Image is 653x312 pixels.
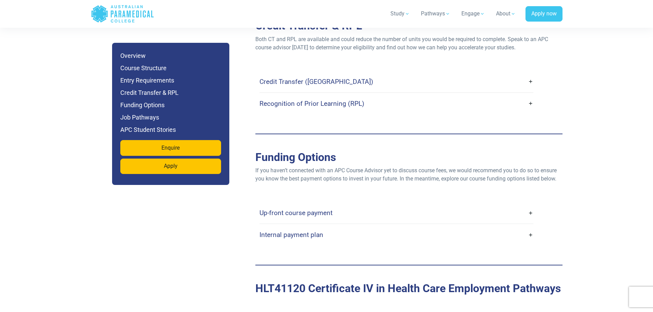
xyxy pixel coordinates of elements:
a: Internal payment plan [259,227,533,243]
h4: Credit Transfer ([GEOGRAPHIC_DATA]) [259,78,373,86]
a: Engage [457,4,489,23]
h4: Up-front course payment [259,209,332,217]
h4: Internal payment plan [259,231,323,239]
a: Recognition of Prior Learning (RPL) [259,96,533,112]
a: Credit Transfer ([GEOGRAPHIC_DATA]) [259,74,533,90]
a: Pathways [417,4,455,23]
a: About [492,4,520,23]
a: Study [386,4,414,23]
h2: Job Pathways [255,282,563,295]
p: If you haven’t connected with an APC Course Advisor yet to discuss course fees, we would recommen... [255,166,563,183]
a: Australian Paramedical College [91,3,154,25]
h2: Funding Options [255,151,563,164]
a: Up-front course payment [259,205,533,221]
p: Both CT and RPL are available and could reduce the number of units you would be required to compl... [255,35,563,52]
h4: Recognition of Prior Learning (RPL) [259,100,364,108]
a: Apply now [525,6,563,22]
